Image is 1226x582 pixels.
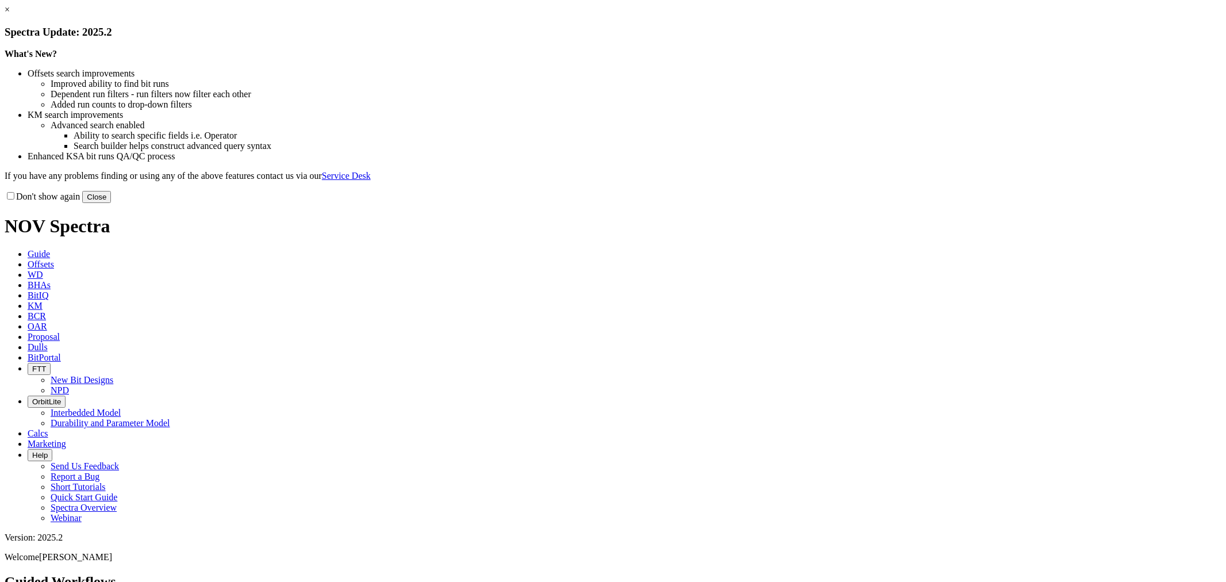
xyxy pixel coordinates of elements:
li: Search builder helps construct advanced query syntax [74,141,1221,151]
span: OAR [28,321,47,331]
div: Version: 2025.2 [5,533,1221,543]
span: BitPortal [28,353,61,362]
span: Help [32,451,48,460]
a: Durability and Parameter Model [51,418,170,428]
span: [PERSON_NAME] [39,552,112,562]
input: Don't show again [7,192,14,200]
p: Welcome [5,552,1221,562]
p: If you have any problems finding or using any of the above features contact us via our [5,171,1221,181]
a: Report a Bug [51,472,99,481]
h3: Spectra Update: 2025.2 [5,26,1221,39]
span: WD [28,270,43,279]
button: Close [82,191,111,203]
li: Added run counts to drop-down filters [51,99,1221,110]
span: KM [28,301,43,311]
span: Guide [28,249,50,259]
span: OrbitLite [32,397,61,406]
a: Interbedded Model [51,408,121,418]
li: Advanced search enabled [51,120,1221,131]
span: Proposal [28,332,60,342]
li: Ability to search specific fields i.e. Operator [74,131,1221,141]
a: Quick Start Guide [51,492,117,502]
h1: NOV Spectra [5,216,1221,237]
label: Don't show again [5,192,80,201]
a: New Bit Designs [51,375,113,385]
a: Service Desk [322,171,371,181]
a: NPD [51,385,69,395]
a: Spectra Overview [51,503,117,512]
a: Webinar [51,513,82,523]
span: Offsets [28,259,54,269]
a: Send Us Feedback [51,461,119,471]
span: Calcs [28,428,48,438]
a: Short Tutorials [51,482,106,492]
li: Dependent run filters - run filters now filter each other [51,89,1221,99]
span: BHAs [28,280,51,290]
strong: What's New? [5,49,57,59]
li: Improved ability to find bit runs [51,79,1221,89]
li: Enhanced KSA bit runs QA/QC process [28,151,1221,162]
span: FTT [32,365,46,373]
span: BitIQ [28,290,48,300]
span: Marketing [28,439,66,449]
li: Offsets search improvements [28,68,1221,79]
span: BCR [28,311,46,321]
a: × [5,5,10,14]
span: Dulls [28,342,48,352]
li: KM search improvements [28,110,1221,120]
